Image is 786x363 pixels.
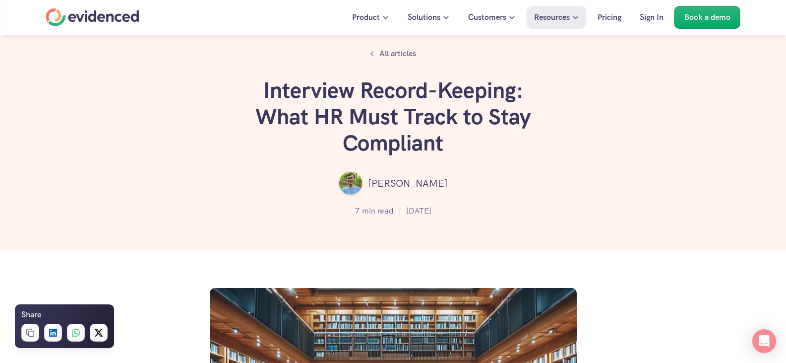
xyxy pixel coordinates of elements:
img: "" [338,171,363,196]
p: Product [352,11,380,24]
p: | [399,205,401,218]
a: Home [46,8,139,26]
p: Resources [534,11,570,24]
h1: Interview Record-Keeping: What HR Must Track to Stay Compliant [244,77,542,156]
h6: Share [21,308,41,321]
p: Pricing [598,11,621,24]
p: All articles [379,47,416,60]
p: 7 [355,205,360,218]
div: Open Intercom Messenger [752,329,776,353]
p: Customers [468,11,506,24]
a: Pricing [590,6,629,29]
a: Book a demo [674,6,740,29]
p: Book a demo [684,11,730,24]
p: Solutions [408,11,440,24]
p: min read [362,205,394,218]
p: [DATE] [406,205,431,218]
p: [PERSON_NAME] [368,175,448,191]
a: Sign In [632,6,671,29]
a: All articles [364,45,422,63]
p: Sign In [640,11,664,24]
